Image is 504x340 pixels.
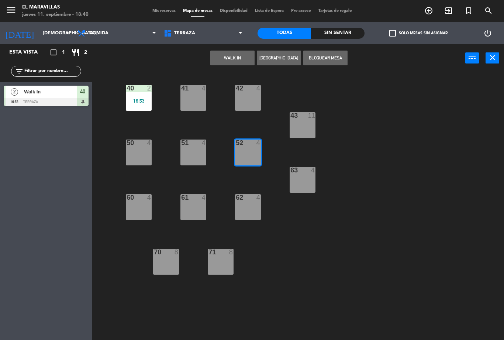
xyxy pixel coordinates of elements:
div: Sin sentar [311,28,365,39]
button: Bloquear Mesa [303,51,348,65]
div: 63 [290,167,291,174]
div: 43 [290,112,291,119]
span: Tarjetas de regalo [315,9,356,13]
div: Esta vista [4,48,53,57]
span: Mapa de mesas [179,9,216,13]
span: BUSCAR [479,4,498,17]
div: jueves 11. septiembre - 18:40 [22,11,89,18]
span: Pre-acceso [287,9,315,13]
i: filter_list [15,67,24,76]
button: WALK IN [210,51,255,65]
div: 11 [308,112,315,119]
div: El Maravillas [22,4,89,11]
i: search [484,6,493,15]
span: RESERVAR MESA [419,4,439,17]
div: 4 [256,140,261,146]
div: 71 [208,249,209,255]
div: 4 [256,194,261,201]
span: 40 [80,87,85,96]
button: menu [6,4,17,18]
input: Filtrar por nombre... [24,67,81,75]
i: crop_square [49,48,58,57]
span: Disponibilidad [216,9,251,13]
i: menu [6,4,17,16]
span: Terraza [174,31,195,36]
div: 4 [147,140,152,146]
i: turned_in_not [464,6,473,15]
i: arrow_drop_down [63,29,72,38]
i: power_input [468,53,477,62]
div: 4 [147,194,152,201]
i: exit_to_app [444,6,453,15]
div: 4 [202,140,206,146]
div: 8 [229,249,234,255]
button: power_input [465,52,479,63]
span: 2 [84,48,87,57]
div: 4 [256,85,261,92]
div: 2 [147,85,152,92]
span: check_box_outline_blank [389,30,396,37]
div: 4 [202,85,206,92]
div: 4 [311,167,315,174]
span: 1 [62,48,65,57]
div: 16:53 [126,98,152,103]
button: close [486,52,499,63]
i: add_circle_outline [424,6,433,15]
div: Todas [258,28,311,39]
div: 4 [202,194,206,201]
i: power_settings_new [483,29,492,38]
span: 2 [11,88,18,96]
span: Comida [90,31,108,36]
i: close [488,53,497,62]
span: Walk In [24,88,77,96]
span: Reserva especial [459,4,479,17]
span: Lista de Espera [251,9,287,13]
span: WALK IN [439,4,459,17]
button: [GEOGRAPHIC_DATA] [257,51,301,65]
span: Mis reservas [149,9,179,13]
label: Solo mesas sin asignar [389,30,448,37]
i: restaurant [71,48,80,57]
div: 8 [175,249,179,255]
